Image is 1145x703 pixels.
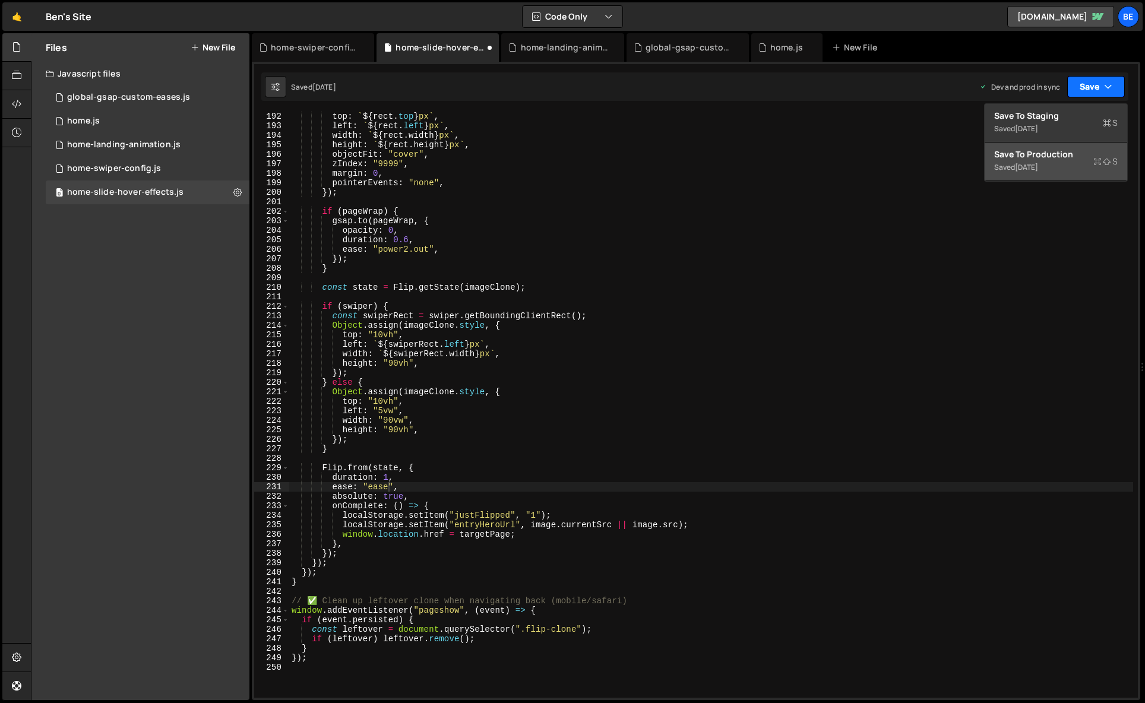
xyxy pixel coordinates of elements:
div: 226 [254,435,289,444]
div: 194 [254,131,289,140]
button: Save [1067,76,1125,97]
div: Save to Staging [994,110,1118,122]
a: [DOMAIN_NAME] [1007,6,1114,27]
div: home.js [770,42,803,53]
div: 214 [254,321,289,330]
div: 205 [254,235,289,245]
button: Save to ProductionS Saved[DATE] [985,142,1127,181]
div: 11910/28432.js [46,157,249,180]
div: 241 [254,577,289,587]
div: 236 [254,530,289,539]
div: 206 [254,245,289,254]
div: 209 [254,273,289,283]
div: 11910/28435.js [46,180,249,204]
div: [DATE] [1015,162,1038,172]
span: S [1093,156,1118,167]
div: 200 [254,188,289,197]
div: 217 [254,349,289,359]
div: 221 [254,387,289,397]
div: 250 [254,663,289,672]
div: 242 [254,587,289,596]
div: 215 [254,330,289,340]
div: 193 [254,121,289,131]
div: 225 [254,425,289,435]
div: Dev and prod in sync [979,82,1060,92]
div: 199 [254,178,289,188]
div: 234 [254,511,289,520]
div: 233 [254,501,289,511]
div: home-slide-hover-effects.js [396,42,485,53]
div: 239 [254,558,289,568]
div: 248 [254,644,289,653]
div: 213 [254,311,289,321]
div: Saved [291,82,336,92]
div: Save to Production [994,148,1118,160]
div: 224 [254,416,289,425]
div: 11910/28433.js [46,85,249,109]
div: 211 [254,292,289,302]
div: 208 [254,264,289,273]
div: 197 [254,159,289,169]
button: New File [191,43,235,52]
div: 219 [254,368,289,378]
div: 232 [254,492,289,501]
div: home-slide-hover-effects.js [67,187,184,198]
div: 229 [254,463,289,473]
div: 249 [254,653,289,663]
div: 240 [254,568,289,577]
div: 228 [254,454,289,463]
div: 203 [254,216,289,226]
a: 🤙 [2,2,31,31]
div: 212 [254,302,289,311]
div: 207 [254,254,289,264]
div: home-swiper-config.js [67,163,161,174]
div: 246 [254,625,289,634]
div: 220 [254,378,289,387]
div: 216 [254,340,289,349]
div: 11910/28508.js [46,109,249,133]
span: S [1103,117,1118,129]
div: global-gsap-custom-eases.js [67,92,190,103]
div: 192 [254,112,289,121]
div: home-swiper-config.js [271,42,360,53]
div: New File [832,42,882,53]
div: 247 [254,634,289,644]
span: 0 [56,189,63,198]
div: Javascript files [31,62,249,85]
div: 245 [254,615,289,625]
div: 222 [254,397,289,406]
div: 198 [254,169,289,178]
div: 230 [254,473,289,482]
div: 204 [254,226,289,235]
div: 223 [254,406,289,416]
div: 210 [254,283,289,292]
div: global-gsap-custom-eases.js [646,42,735,53]
div: 201 [254,197,289,207]
div: Saved [994,160,1118,175]
div: 202 [254,207,289,216]
div: 218 [254,359,289,368]
div: 196 [254,150,289,159]
div: 11910/28512.js [46,133,249,157]
div: [DATE] [1015,123,1038,134]
div: 238 [254,549,289,558]
div: 235 [254,520,289,530]
button: Save to StagingS Saved[DATE] [985,104,1127,142]
div: Ben's Site [46,9,92,24]
div: Saved [994,122,1118,136]
div: home-landing-animation.js [521,42,610,53]
div: home.js [67,116,100,126]
a: Be [1118,6,1139,27]
div: 237 [254,539,289,549]
h2: Files [46,41,67,54]
div: [DATE] [312,82,336,92]
div: 227 [254,444,289,454]
button: Code Only [523,6,622,27]
div: 243 [254,596,289,606]
div: home-landing-animation.js [67,140,181,150]
div: 231 [254,482,289,492]
div: 195 [254,140,289,150]
div: 244 [254,606,289,615]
